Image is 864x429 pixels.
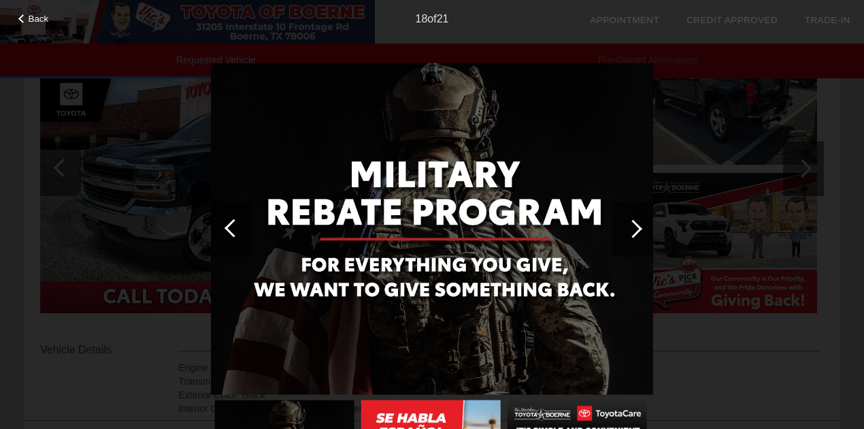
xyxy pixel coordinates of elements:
a: Credit Approved [686,15,778,25]
a: Appointment [590,15,659,25]
span: 18 [416,13,428,25]
span: Back [29,14,49,24]
a: Trade-In [805,15,850,25]
img: image.aspx [211,63,653,395]
span: 21 [437,13,449,25]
